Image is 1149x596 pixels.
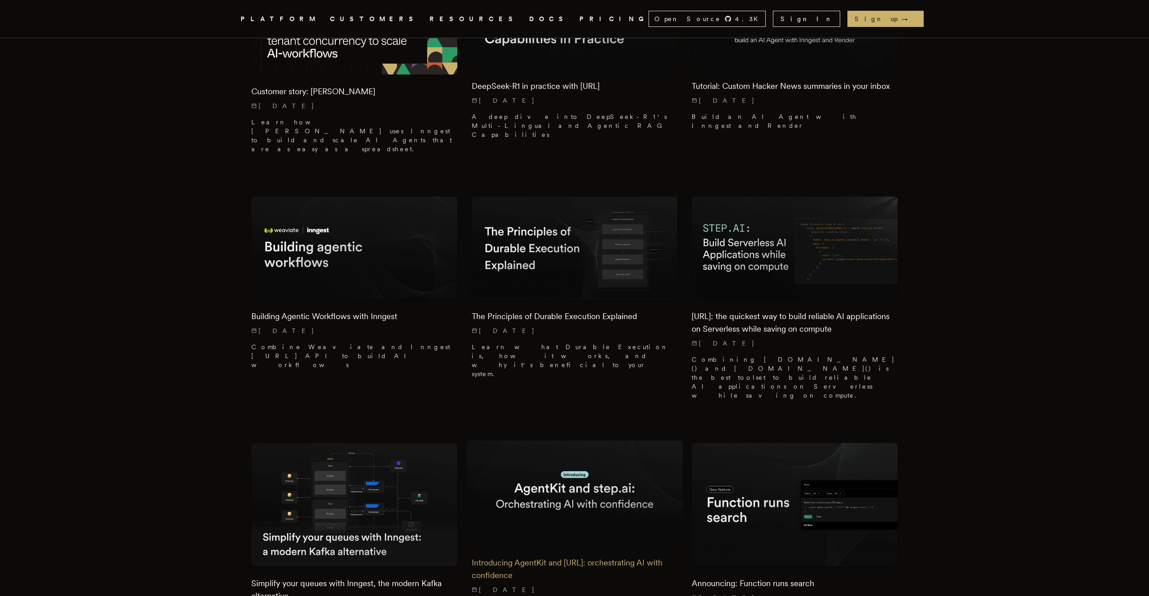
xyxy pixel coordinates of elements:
a: Sign In [773,11,840,27]
h2: [URL]: the quickest way to build reliable AI applications on Serverless while saving on compute [692,310,898,335]
p: [DATE] [692,339,898,348]
p: Build an AI Agent with Inngest and Render [692,112,898,130]
img: Featured image for Announcing: Function runs search blog post [692,443,898,566]
p: [DATE] [472,96,678,105]
img: Featured image for step.ai: the quickest way to build reliable AI applications on Serverless whil... [692,197,898,299]
h2: DeepSeek-R1 in practice with [URL] [472,80,678,92]
p: Learn what Durable Execution is, how it works, and why it's beneficial to your system. [472,342,678,378]
h2: Tutorial: Custom Hacker News summaries in your inbox [692,80,898,92]
a: Featured image for Building Agentic Workflows with Inngest blog postBuilding Agentic Workflows wi... [251,197,457,377]
p: [DATE] [692,96,898,105]
h2: Building Agentic Workflows with Inngest [251,310,457,323]
p: Combine Weaviate and Inngest [URL] API to build AI workflows [251,342,457,369]
img: Featured image for Introducing AgentKit and step.ai: orchestrating AI with confidence blog post [466,440,683,548]
a: Featured image for step.ai: the quickest way to build reliable AI applications on Serverless whil... [692,197,898,407]
button: RESOURCES [430,13,518,25]
p: Learn how [PERSON_NAME] uses Inngest to build and scale AI Agents that are as easy as a spreadsheet. [251,118,457,153]
h2: The Principles of Durable Execution Explained [472,310,678,323]
p: [DATE] [251,101,457,110]
img: Featured image for Simplify your queues with Inngest, the modern Kafka alternative blog post [251,443,457,566]
p: [DATE] [251,326,457,335]
h2: Customer story: [PERSON_NAME] [251,85,457,98]
button: PLATFORM [241,13,319,25]
h2: Introducing AgentKit and [URL]: orchestrating AI with confidence [472,557,678,582]
span: Open Source [654,14,721,23]
span: → [901,14,917,23]
p: Combining [DOMAIN_NAME]() and [DOMAIN_NAME]() is the best toolset to build reliable AI applicatio... [692,355,898,400]
p: [DATE] [472,585,678,594]
a: Featured image for The Principles of Durable Execution Explained blog postThe Principles of Durab... [472,197,678,386]
a: DOCS [529,13,569,25]
img: Featured image for The Principles of Durable Execution Explained blog post [472,197,678,299]
img: Featured image for Building Agentic Workflows with Inngest blog post [251,197,457,299]
p: [DATE] [472,326,678,335]
a: CUSTOMERS [330,13,419,25]
a: Sign up [847,11,924,27]
h2: Announcing: Function runs search [692,577,898,590]
span: 4.3 K [735,14,763,23]
a: PRICING [579,13,649,25]
p: A deep dive into DeepSeek-R1's Multi-Lingual and Agentic RAG Capabilities [472,112,678,139]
